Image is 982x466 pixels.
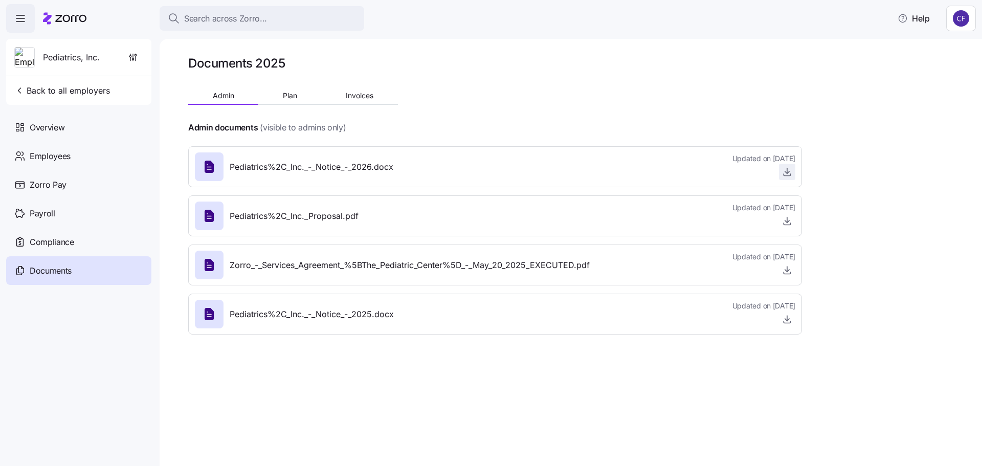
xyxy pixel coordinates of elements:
[6,170,151,199] a: Zorro Pay
[283,92,297,99] span: Plan
[188,122,258,134] h4: Admin documents
[30,236,74,249] span: Compliance
[6,142,151,170] a: Employees
[10,80,114,101] button: Back to all employers
[889,8,938,29] button: Help
[230,259,590,272] span: Zorro_-_Services_Agreement_%5BThe_Pediatric_Center%5D_-_May_20_2025_EXECUTED.pdf
[953,10,969,27] img: 7d4a9558da78dc7654dde66b79f71a2e
[30,179,66,191] span: Zorro Pay
[732,252,795,262] span: Updated on [DATE]
[898,12,930,25] span: Help
[230,308,394,321] span: Pediatrics%2C_Inc._-_Notice_-_2025.docx
[6,228,151,256] a: Compliance
[6,256,151,285] a: Documents
[6,199,151,228] a: Payroll
[184,12,267,25] span: Search across Zorro...
[260,121,346,134] span: (visible to admins only)
[230,210,359,223] span: Pediatrics%2C_Inc._Proposal.pdf
[732,153,795,164] span: Updated on [DATE]
[6,113,151,142] a: Overview
[230,161,393,173] span: Pediatrics%2C_Inc._-_Notice_-_2026.docx
[346,92,373,99] span: Invoices
[30,121,64,134] span: Overview
[30,264,72,277] span: Documents
[732,301,795,311] span: Updated on [DATE]
[213,92,234,99] span: Admin
[30,150,71,163] span: Employees
[30,207,55,220] span: Payroll
[188,55,285,71] h1: Documents 2025
[160,6,364,31] button: Search across Zorro...
[14,84,110,97] span: Back to all employers
[732,203,795,213] span: Updated on [DATE]
[15,48,34,68] img: Employer logo
[43,51,100,64] span: Pediatrics, Inc.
